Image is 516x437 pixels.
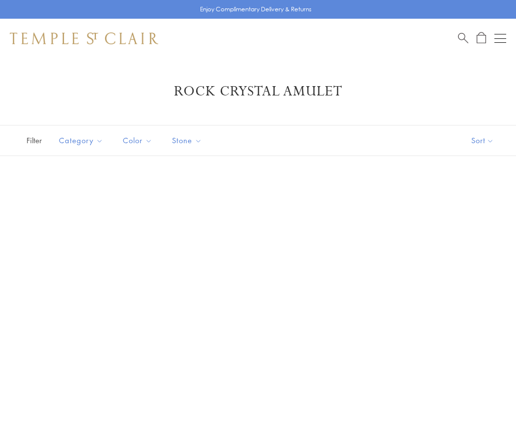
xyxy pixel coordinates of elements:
[118,134,160,147] span: Color
[167,134,209,147] span: Stone
[165,129,209,152] button: Stone
[54,134,111,147] span: Category
[52,129,111,152] button: Category
[494,32,506,44] button: Open navigation
[458,32,468,44] a: Search
[115,129,160,152] button: Color
[25,83,491,100] h1: Rock Crystal Amulet
[200,4,312,14] p: Enjoy Complimentary Delivery & Returns
[449,125,516,156] button: Show sort by
[10,32,158,44] img: Temple St. Clair
[477,32,486,44] a: Open Shopping Bag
